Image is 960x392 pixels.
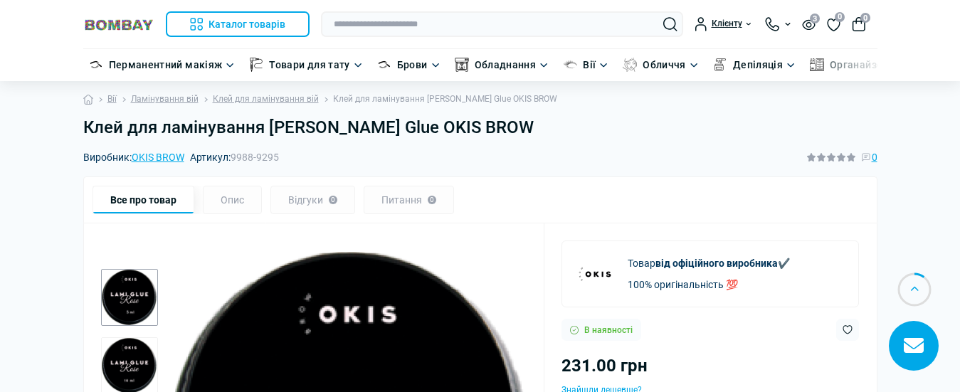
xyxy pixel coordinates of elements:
img: Перманентний макіяж [89,58,103,72]
img: Клей для ламінування Rose Lami Glue OKIS BROW [101,269,158,326]
div: Питання [364,186,454,214]
span: Артикул: [190,152,279,162]
div: Все про товар [93,186,194,214]
div: В наявності [561,319,641,341]
img: OKIS BROW [574,253,616,295]
button: Wishlist button [836,319,859,341]
a: Вії [107,92,117,106]
span: 231.00 грн [561,356,648,376]
img: Обладнання [455,58,469,72]
a: Депіляція [733,57,783,73]
span: 0 [872,149,877,165]
span: 0 [860,13,870,23]
img: BOMBAY [83,18,154,31]
div: Відгуки [270,186,355,214]
div: 1 / 2 [101,269,158,326]
span: 3 [810,14,820,23]
button: 0 [852,17,866,31]
div: Опис [203,186,262,214]
a: 0 [827,16,840,32]
a: Товари для тату [269,57,349,73]
button: Каталог товарів [166,11,310,37]
button: 3 [802,18,816,30]
span: 0 [835,12,845,22]
a: OKIS BROW [132,152,184,163]
a: Обладнання [475,57,537,73]
h1: Клей для ламінування [PERSON_NAME] Glue OKIS BROW [83,117,877,138]
img: Обличчя [623,58,637,72]
a: Брови [397,57,428,73]
img: Брови [377,58,391,72]
a: Ламінування вій [131,92,199,106]
span: 9988-9295 [231,152,279,163]
nav: breadcrumb [83,81,877,117]
button: Search [663,17,677,31]
a: Обличчя [643,57,686,73]
img: Вії [563,58,577,72]
img: Депіляція [713,58,727,72]
a: Перманентний макіяж [109,57,223,73]
b: від офіційного виробника [655,258,778,269]
p: Товар ✔️ [628,255,790,271]
span: Виробник: [83,152,184,162]
img: Товари для тату [249,58,263,72]
p: 100% оригінальність 💯 [628,277,790,292]
li: Клей для ламінування [PERSON_NAME] Glue OKIS BROW [319,92,557,106]
a: Вії [583,57,596,73]
a: Клей для ламінування вій [213,92,319,106]
img: Органайзери для косметики [810,58,824,72]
